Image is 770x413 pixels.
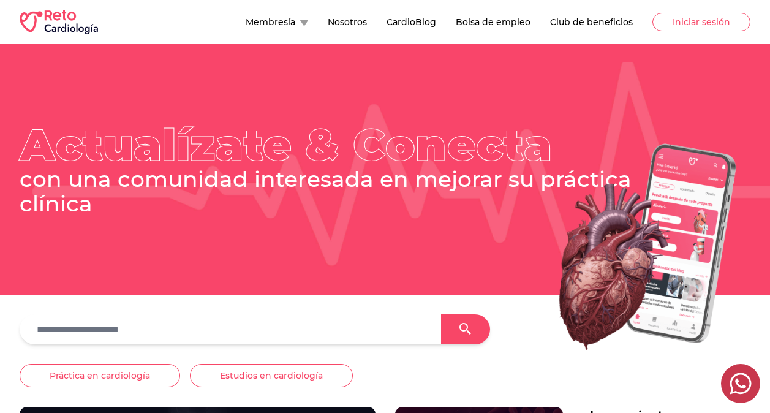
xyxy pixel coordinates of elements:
img: Heart [510,132,750,363]
button: Bolsa de empleo [456,16,530,28]
img: RETO Cardio Logo [20,10,98,34]
button: Estudios en cardiología [190,364,353,387]
button: Nosotros [328,16,367,28]
button: CardioBlog [387,16,436,28]
button: Práctica en cardiología [20,364,180,387]
button: Membresía [246,16,308,28]
button: Iniciar sesión [652,13,750,31]
button: Club de beneficios [550,16,633,28]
